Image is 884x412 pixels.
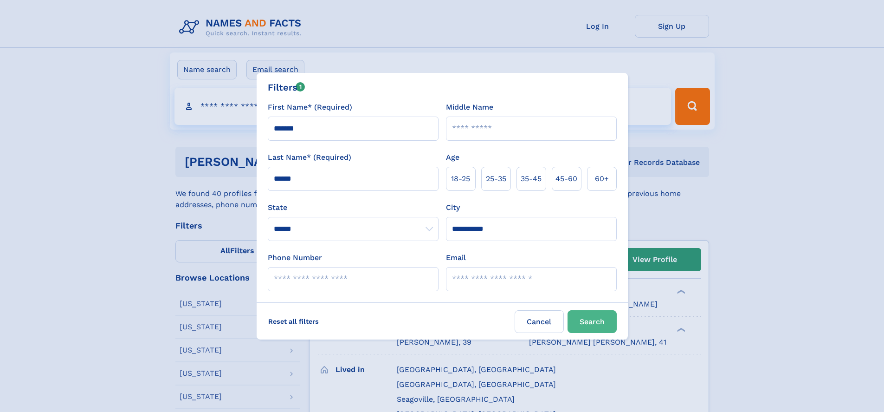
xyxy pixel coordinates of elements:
[268,80,305,94] div: Filters
[268,202,439,213] label: State
[446,202,460,213] label: City
[446,102,493,113] label: Middle Name
[521,173,542,184] span: 35‑45
[268,102,352,113] label: First Name* (Required)
[262,310,325,333] label: Reset all filters
[446,152,459,163] label: Age
[268,152,351,163] label: Last Name* (Required)
[595,173,609,184] span: 60+
[486,173,506,184] span: 25‑35
[451,173,470,184] span: 18‑25
[555,173,577,184] span: 45‑60
[446,252,466,263] label: Email
[268,252,322,263] label: Phone Number
[568,310,617,333] button: Search
[515,310,564,333] label: Cancel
